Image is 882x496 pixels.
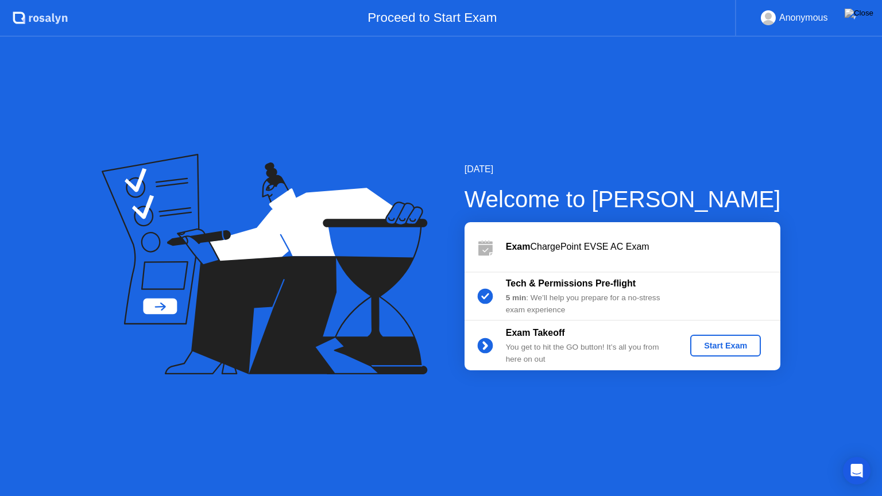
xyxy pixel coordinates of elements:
b: 5 min [506,293,527,302]
div: Start Exam [695,341,756,350]
b: Exam [506,242,531,251]
div: You get to hit the GO button! It’s all you from here on out [506,342,671,365]
img: Close [845,9,873,18]
div: ChargePoint EVSE AC Exam [506,240,780,254]
button: Start Exam [690,335,761,356]
b: Exam Takeoff [506,328,565,338]
div: Anonymous [779,10,828,25]
div: Welcome to [PERSON_NAME] [465,182,781,216]
b: Tech & Permissions Pre-flight [506,278,636,288]
div: : We’ll help you prepare for a no-stress exam experience [506,292,671,316]
div: [DATE] [465,162,781,176]
div: Open Intercom Messenger [843,457,871,485]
